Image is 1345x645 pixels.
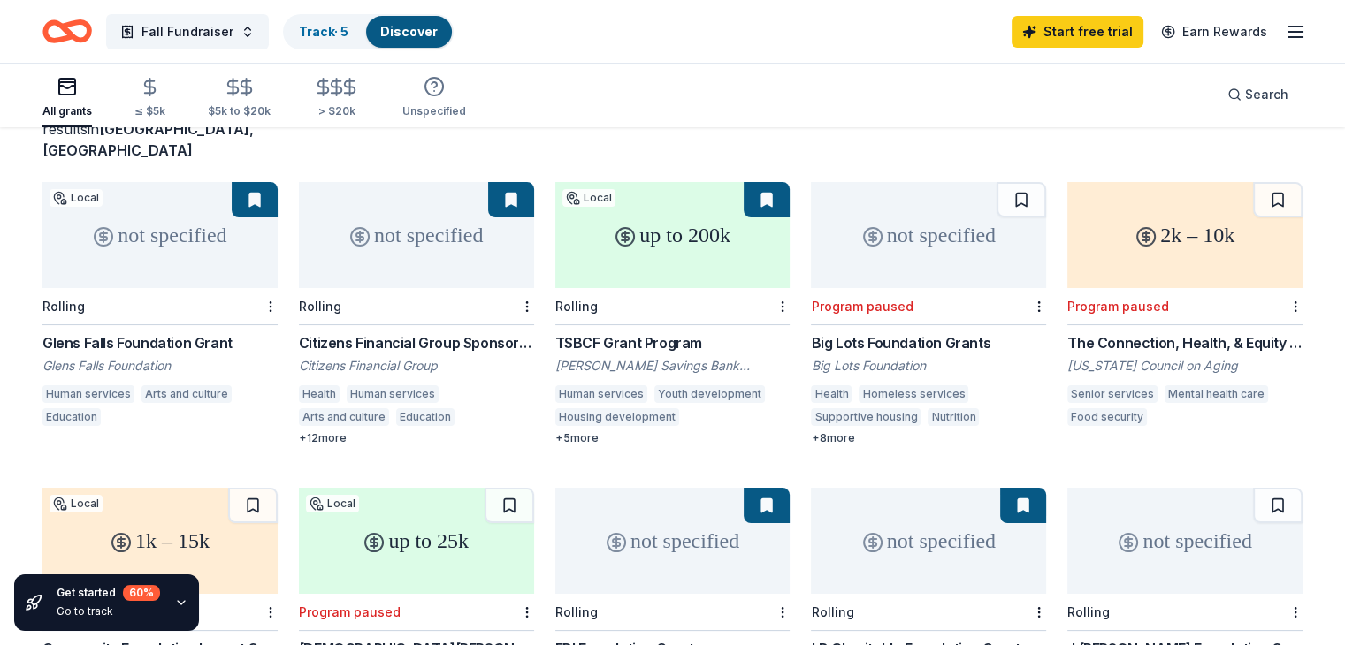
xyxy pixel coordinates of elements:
div: Health [811,385,852,403]
div: Rolling [1067,604,1110,619]
div: Supportive housing [811,408,921,426]
div: The Connection, Health, & Equity through Food (CHEF) Grant Program [1067,332,1303,353]
div: Education [42,408,101,426]
div: Local [50,495,103,512]
div: Nutrition [928,408,979,426]
div: results [42,118,278,161]
div: ≤ $5k [134,104,165,118]
div: Unspecified [402,104,466,118]
div: Senior services [1067,385,1158,403]
div: Human services [555,385,647,403]
div: not specified [42,182,278,288]
div: Glens Falls Foundation [42,357,278,375]
div: TSBCF Grant Program [555,332,791,353]
div: up to 200k [555,182,791,288]
div: not specified [1067,488,1303,594]
a: not specifiedRollingCitizens Financial Group SponsorshipCitizens Financial GroupHealthHuman servi... [299,182,534,445]
button: > $20k [313,70,360,127]
div: Local [562,189,615,207]
div: Youth development [654,385,765,403]
a: Discover [380,24,438,39]
div: not specified [811,182,1046,288]
div: Big Lots Foundation Grants [811,332,1046,353]
a: up to 200kLocalRollingTSBCF Grant Program[PERSON_NAME] Savings Bank Charitable FoundationHuman se... [555,182,791,445]
a: 2k – 10kProgram pausedThe Connection, Health, & Equity through Food (CHEF) Grant Program[US_STATE... [1067,182,1303,431]
div: up to 25k [299,488,534,594]
a: Track· 5 [299,24,348,39]
a: not specifiedProgram pausedBig Lots Foundation GrantsBig Lots FoundationHealthHomeless servicesSu... [811,182,1046,445]
div: not specified [555,488,791,594]
div: Education [396,408,455,426]
div: + 5 more [555,431,791,445]
div: Rolling [42,299,85,314]
div: Local [306,495,359,512]
div: Mental health care [1165,385,1268,403]
div: Program paused [1067,299,1169,314]
button: Search [1213,77,1303,112]
div: Big Lots Foundation [811,357,1046,375]
a: Earn Rewards [1150,16,1278,48]
a: Home [42,11,92,52]
button: $5k to $20k [208,70,271,127]
div: Health [299,385,340,403]
div: All grants [42,104,92,118]
button: All grants [42,69,92,127]
a: not specifiedLocalRollingGlens Falls Foundation GrantGlens Falls FoundationHuman servicesArts and... [42,182,278,431]
div: Human services [347,385,439,403]
button: ≤ $5k [134,70,165,127]
button: Fall Fundraiser [106,14,269,49]
div: Rolling [299,299,341,314]
div: not specified [811,488,1046,594]
button: Unspecified [402,69,466,127]
div: $5k to $20k [208,104,271,118]
div: Food security [1067,408,1147,426]
div: + 12 more [299,431,534,445]
div: Get started [57,585,160,601]
button: Track· 5Discover [283,14,454,49]
div: Program paused [299,604,401,619]
span: Fall Fundraiser [141,21,233,42]
div: + 8 more [811,431,1046,445]
div: Citizens Financial Group Sponsorship [299,332,534,353]
div: Program paused [811,299,913,314]
div: [PERSON_NAME] Savings Bank Charitable Foundation [555,357,791,375]
div: > $20k [313,104,360,118]
div: 2k – 10k [1067,182,1303,288]
div: Rolling [555,604,598,619]
div: Rolling [555,299,598,314]
div: not specified [299,182,534,288]
div: Rolling [811,604,853,619]
div: [US_STATE] Council on Aging [1067,357,1303,375]
div: Go to track [57,604,160,618]
div: 60 % [123,585,160,601]
div: Housing development [555,408,679,426]
span: Search [1245,84,1288,105]
div: 1k – 15k [42,488,278,594]
div: Human services [42,385,134,403]
div: Arts and culture [299,408,389,426]
div: Homeless services [859,385,968,403]
div: Arts and culture [141,385,232,403]
div: Glens Falls Foundation Grant [42,332,278,353]
div: Citizens Financial Group [299,357,534,375]
div: Local [50,189,103,207]
a: Start free trial [1012,16,1143,48]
